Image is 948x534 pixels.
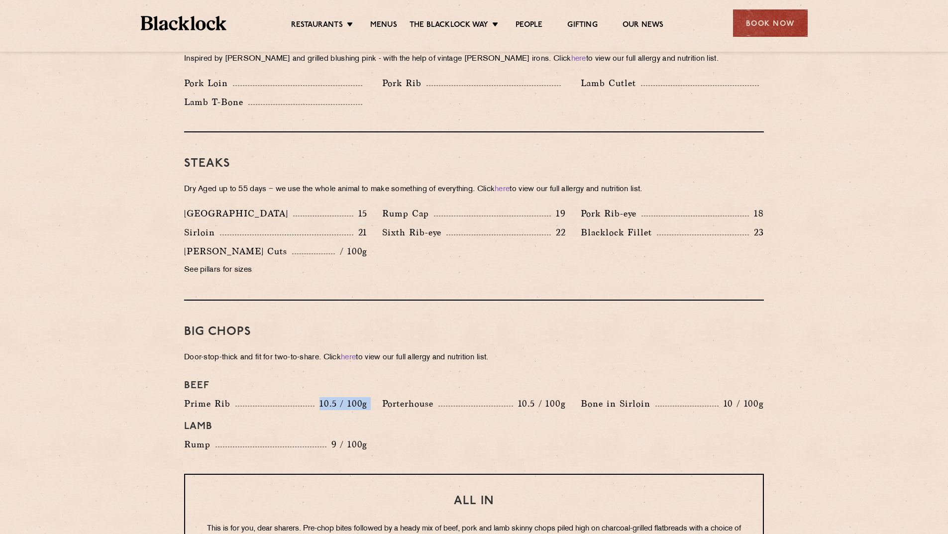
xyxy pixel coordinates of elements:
[495,186,510,193] a: here
[184,157,764,170] h3: Steaks
[567,20,597,31] a: Gifting
[551,226,566,239] p: 22
[733,9,808,37] div: Book Now
[571,55,586,63] a: here
[581,397,655,411] p: Bone in Sirloin
[581,225,657,239] p: Blacklock Fillet
[184,183,764,197] p: Dry Aged up to 55 days − we use the whole animal to make something of everything. Click to view o...
[315,397,367,410] p: 10.5 / 100g
[382,397,438,411] p: Porterhouse
[581,76,641,90] p: Lamb Cutlet
[353,226,368,239] p: 21
[382,225,446,239] p: Sixth Rib-eye
[205,495,743,508] h3: All In
[141,16,227,30] img: BL_Textured_Logo-footer-cropped.svg
[749,207,764,220] p: 18
[335,245,367,258] p: / 100g
[382,207,434,220] p: Rump Cap
[184,421,764,432] h4: Lamb
[516,20,542,31] a: People
[551,207,566,220] p: 19
[623,20,664,31] a: Our News
[184,52,764,66] p: Inspired by [PERSON_NAME] and grilled blushing pink - with the help of vintage [PERSON_NAME] iron...
[184,244,292,258] p: [PERSON_NAME] Cuts
[382,76,426,90] p: Pork Rib
[184,351,764,365] p: Door-stop-thick and fit for two-to-share. Click to view our full allergy and nutrition list.
[184,397,235,411] p: Prime Rib
[184,225,220,239] p: Sirloin
[184,207,293,220] p: [GEOGRAPHIC_DATA]
[749,226,764,239] p: 23
[370,20,397,31] a: Menus
[326,438,368,451] p: 9 / 100g
[184,380,764,392] h4: Beef
[719,397,764,410] p: 10 / 100g
[184,263,367,277] p: See pillars for sizes
[513,397,566,410] p: 10.5 / 100g
[184,437,215,451] p: Rump
[410,20,488,31] a: The Blacklock Way
[353,207,368,220] p: 15
[291,20,343,31] a: Restaurants
[341,354,356,361] a: here
[184,325,764,338] h3: Big Chops
[184,76,233,90] p: Pork Loin
[581,207,641,220] p: Pork Rib-eye
[184,95,248,109] p: Lamb T-Bone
